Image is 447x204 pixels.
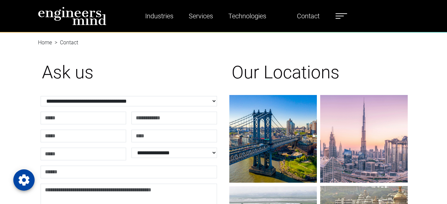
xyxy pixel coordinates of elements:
[38,32,409,40] nav: breadcrumb
[294,8,322,24] a: Contact
[232,62,405,83] h1: Our Locations
[229,95,317,183] img: gif
[186,8,216,24] a: Services
[42,62,216,83] h1: Ask us
[52,39,78,47] li: Contact
[142,8,176,24] a: Industries
[226,8,269,24] a: Technologies
[38,7,107,25] img: logo
[38,39,52,46] a: Home
[320,95,408,183] img: gif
